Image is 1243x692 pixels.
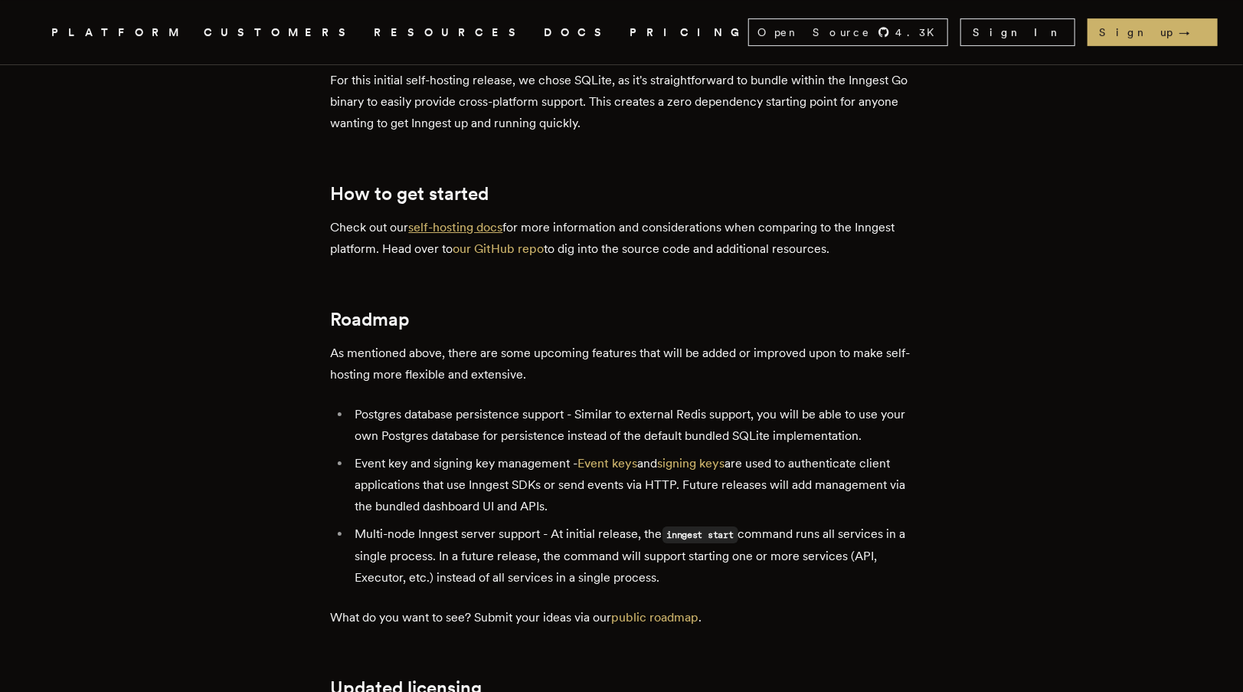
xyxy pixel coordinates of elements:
[578,456,638,471] a: Event keys
[331,70,913,134] p: For this initial self-hosting release, we chose SQLite, as it's straightforward to bundle within ...
[331,183,913,205] h2: How to get started
[331,343,913,385] p: As mentioned above, there are some upcoming features that will be added or improved upon to make ...
[896,25,944,40] span: 4.3 K
[409,220,503,234] a: self-hosting docs
[545,23,612,42] a: DOCS
[375,23,526,42] button: RESOURCES
[351,523,913,589] li: Multi-node Inngest server support - At initial release, the command runs all services in a single...
[1088,18,1218,46] a: Sign up
[331,309,913,330] h2: Roadmap
[960,18,1075,46] a: Sign In
[658,456,725,471] a: signing keys
[662,526,738,543] code: inngest start
[52,23,186,42] button: PLATFORM
[453,241,545,256] a: our GitHub repo
[331,607,913,628] p: What do you want to see? Submit your ideas via our .
[351,453,913,517] li: Event key and signing key management - and are used to authenticate client applications that use ...
[612,610,699,625] a: public roadmap
[758,25,872,40] span: Open Source
[331,217,913,260] p: Check out our for more information and considerations when comparing to the Inngest platform. Hea...
[630,23,748,42] a: PRICING
[204,23,356,42] a: CUSTOMERS
[351,404,913,447] li: Postgres database persistence support - Similar to external Redis support, you will be able to us...
[1179,25,1205,40] span: →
